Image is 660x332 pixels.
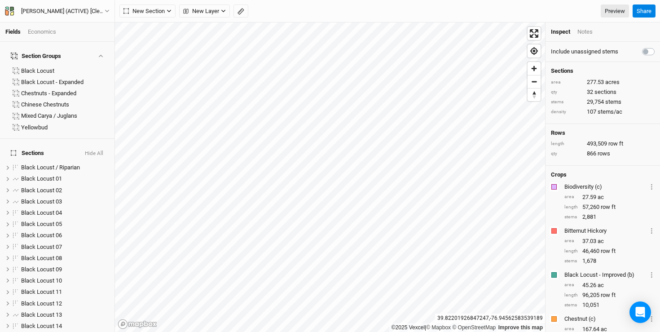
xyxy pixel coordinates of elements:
span: ac [598,237,604,245]
div: 46,460 [564,247,655,255]
div: [PERSON_NAME] (ACTIVE) [Cleaned up OpEx] [21,7,105,16]
span: Black Locust 11 [21,288,62,295]
span: New Section [123,7,165,16]
div: Chestnut (c) [564,315,647,323]
a: Improve this map [498,324,543,331]
div: Inspect [551,28,570,36]
div: Warehime (ACTIVE) [Cleaned up OpEx] [21,7,105,16]
label: Include unassigned stems [551,48,618,56]
div: 493,509 [551,140,655,148]
div: qty [551,89,582,96]
div: length [564,204,578,211]
span: Black Locust 03 [21,198,62,205]
h4: Crops [551,171,567,178]
div: Black Locust 10 [21,277,109,284]
div: 29,754 [551,98,655,106]
div: length [551,141,582,147]
span: row ft [601,247,616,255]
div: Black Locust 14 [21,323,109,330]
span: rows [598,150,610,158]
a: Fields [5,28,21,35]
div: 57,260 [564,203,655,211]
button: Crop Usage [649,226,655,236]
div: Black Locust 03 [21,198,109,205]
button: Zoom out [528,75,541,88]
div: area [564,282,578,288]
button: [PERSON_NAME] (ACTIVE) [Cleaned up OpEx] [4,6,110,16]
span: Black Locust / Riparian [21,164,80,171]
div: Yellowbud [21,124,109,131]
button: Crop Usage [649,314,655,324]
span: ac [598,193,604,201]
div: Chestnuts - Expanded [21,90,109,97]
span: ac [598,281,604,289]
span: New Layer [183,7,219,16]
div: Biodiversity (c) [564,183,647,191]
span: Black Locust 12 [21,300,62,307]
div: area [551,79,582,86]
h4: Rows [551,129,655,137]
span: Black Locust 02 [21,187,62,194]
div: area [564,194,578,200]
div: Black Locust 08 [21,255,109,262]
div: Black Locust / Riparian [21,164,109,171]
span: acres [605,78,620,86]
div: stems [564,214,578,221]
div: Notes [577,28,593,36]
span: row ft [601,203,616,211]
button: Find my location [528,44,541,58]
div: area [564,238,578,244]
div: Black Locust - Expanded [21,79,109,86]
div: 96,205 [564,291,655,299]
a: Preview [601,4,629,18]
div: 107 [551,108,655,116]
div: 45.26 [564,281,655,289]
a: Mapbox logo [118,319,157,329]
div: stems [564,258,578,265]
div: Section Groups [11,53,61,60]
button: New Section [119,4,176,18]
div: Black Locust 09 [21,266,109,273]
div: Black Locust 06 [21,232,109,239]
h4: Sections [551,67,655,75]
span: Black Locust 08 [21,255,62,261]
div: 32 [551,88,655,96]
button: Crop Usage [649,270,655,280]
div: Black Locust [21,67,109,75]
div: Black Locust 11 [21,288,109,296]
span: Black Locust 10 [21,277,62,284]
div: 2,881 [564,213,655,221]
a: Mapbox [426,324,451,331]
button: Shortcut: M [233,4,248,18]
div: Bitternut Hickory [564,227,647,235]
div: Black Locust 13 [21,311,109,319]
a: OpenStreetMap [452,324,496,331]
span: row ft [608,140,623,148]
div: | [392,323,543,332]
div: Black Locust 04 [21,209,109,217]
span: Sections [11,150,44,157]
span: Black Locust 04 [21,209,62,216]
div: Black Locust - Improved (b) [564,271,647,279]
canvas: Map [115,22,545,332]
span: Black Locust 06 [21,232,62,239]
span: Black Locust 13 [21,311,62,318]
div: Black Locust 05 [21,221,109,228]
span: sections [594,88,616,96]
div: Open Intercom Messenger [629,301,651,323]
span: stems [605,98,621,106]
span: Black Locust 14 [21,323,62,329]
div: 1,678 [564,257,655,265]
button: Zoom in [528,62,541,75]
button: Hide All [84,151,104,157]
div: 39.82201926847247 , -76.94562583539189 [435,314,545,323]
span: stems/ac [598,108,622,116]
button: Enter fullscreen [528,27,541,40]
span: row ft [601,291,616,299]
div: 10,051 [564,301,655,309]
button: New Layer [179,4,230,18]
div: 866 [551,150,655,158]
